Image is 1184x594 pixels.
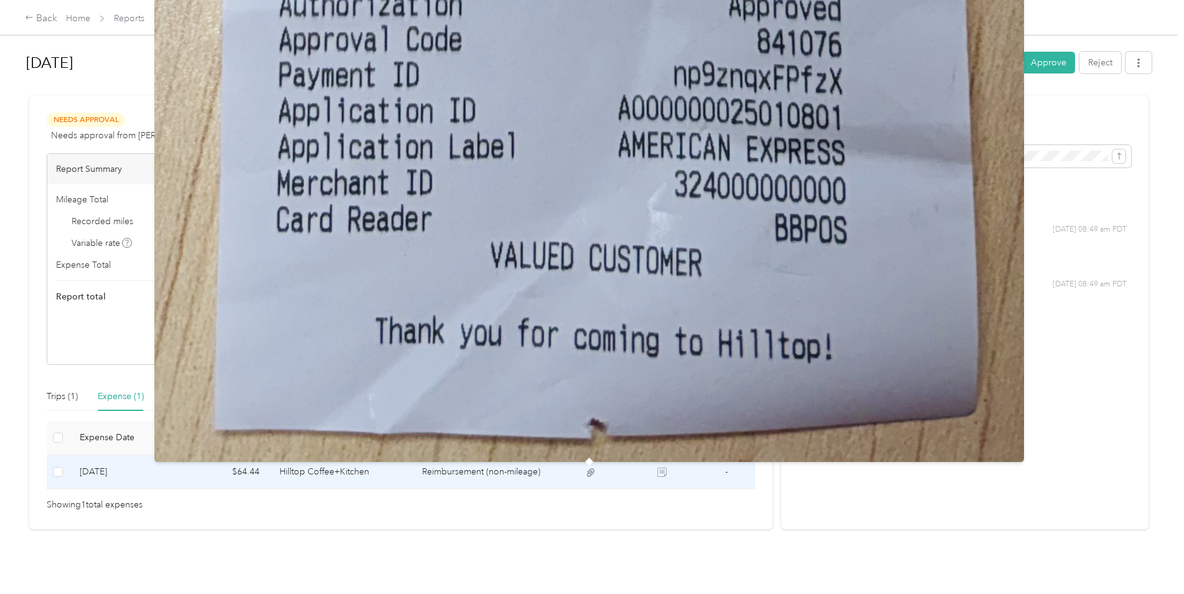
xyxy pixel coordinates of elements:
td: 9-18-2025 [70,455,177,489]
span: Expense Total [56,258,111,271]
span: [DATE] 08:49 am PDT [1053,224,1127,235]
span: Expense Date [80,432,157,443]
span: Variable rate [72,237,133,250]
td: Reimbursement (non-mileage) [412,455,555,489]
span: [DATE] 08:49 am PDT [1053,279,1127,290]
span: Mileage Total [56,193,108,206]
span: Showing 1 total expenses [47,498,143,512]
div: Trips (1) [47,390,78,403]
span: Needs approval from [PERSON_NAME] [51,129,207,142]
iframe: Everlance-gr Chat Button Frame [1114,524,1184,594]
div: Back [25,11,57,26]
td: - [698,455,755,489]
td: $64.44 [177,455,270,489]
span: - [725,466,728,477]
th: Expense Date [70,421,177,455]
a: Home [66,13,90,24]
span: Report total [56,290,106,303]
button: Reject [1079,52,1121,73]
span: Recorded miles [72,215,133,228]
div: Expense (1) [98,390,144,403]
div: Report Summary [47,154,396,184]
a: Reports [114,13,144,24]
h1: Sep 2025 [26,48,1013,78]
td: Hilltop Coffee+Kitchen [270,455,412,489]
button: Approve [1022,52,1075,73]
span: Needs Approval [47,113,125,127]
